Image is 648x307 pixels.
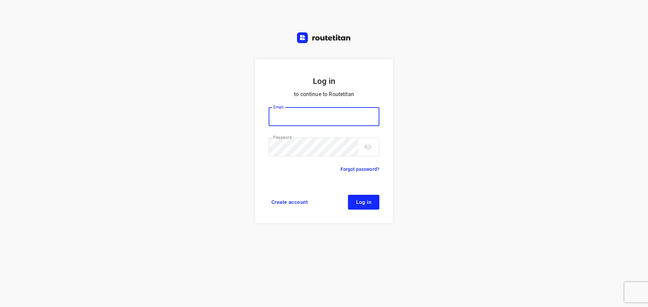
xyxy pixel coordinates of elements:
[361,140,375,154] button: toggle password visibility
[269,75,379,87] h5: Log in
[297,32,351,43] img: Routetitan
[269,195,310,210] a: Create account
[297,32,351,45] a: Routetitan
[348,195,379,210] button: Log in
[341,165,379,173] a: Forgot password?
[356,199,371,205] span: Log in
[271,199,308,205] span: Create account
[269,90,379,99] p: to continue to Routetitan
